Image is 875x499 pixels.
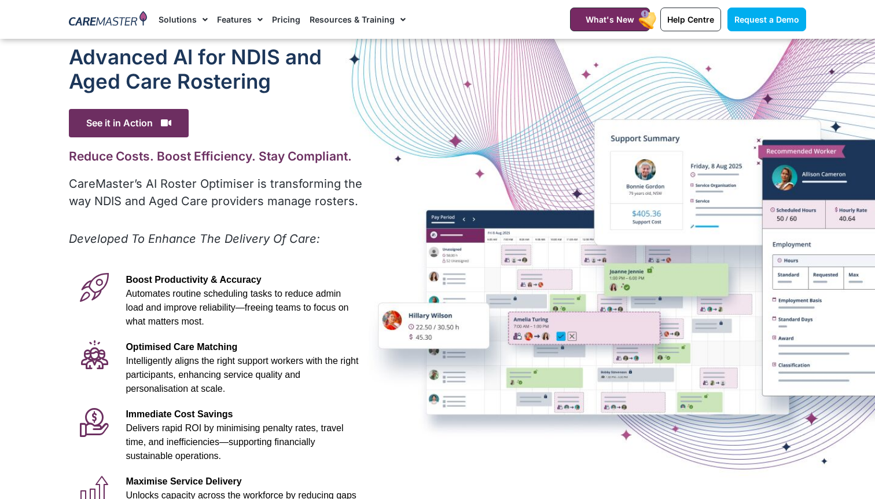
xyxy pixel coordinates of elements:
[69,149,365,163] h2: Reduce Costs. Boost Efficiency. Stay Compliant.
[69,175,365,210] p: CareMaster’s AI Roster Optimiser is transforming the way NDIS and Aged Care providers manage rost...
[69,45,365,93] h1: Advanced Al for NDIS and Aged Care Rostering
[126,409,233,419] span: Immediate Cost Savings
[727,8,806,31] a: Request a Demo
[126,423,343,461] span: Delivers rapid ROI by minimising penalty rates, travel time, and inefficiencies—supporting financ...
[126,275,261,285] span: Boost Productivity & Accuracy
[734,14,799,24] span: Request a Demo
[570,8,650,31] a: What's New
[586,14,634,24] span: What's New
[126,289,348,326] span: Automates routine scheduling tasks to reduce admin load and improve reliability—freeing teams to ...
[69,109,189,137] span: See it in Action
[69,11,147,28] img: CareMaster Logo
[69,232,320,246] em: Developed To Enhance The Delivery Of Care:
[126,356,358,394] span: Intelligently aligns the right support workers with the right participants, enhancing service qua...
[660,8,721,31] a: Help Centre
[126,342,237,352] span: Optimised Care Matching
[126,476,241,486] span: Maximise Service Delivery
[667,14,714,24] span: Help Centre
